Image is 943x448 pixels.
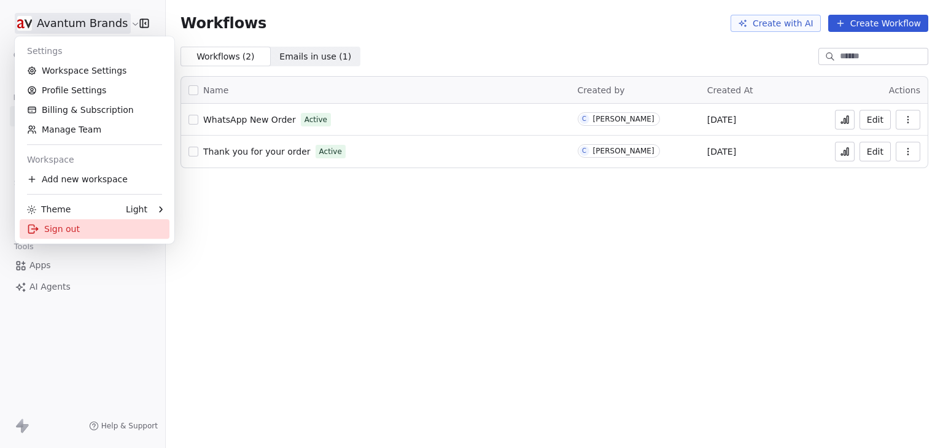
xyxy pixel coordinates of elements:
[20,169,169,189] div: Add new workspace
[126,203,147,215] div: Light
[20,120,169,139] a: Manage Team
[20,41,169,61] div: Settings
[20,80,169,100] a: Profile Settings
[20,219,169,239] div: Sign out
[20,150,169,169] div: Workspace
[27,203,71,215] div: Theme
[20,100,169,120] a: Billing & Subscription
[20,61,169,80] a: Workspace Settings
